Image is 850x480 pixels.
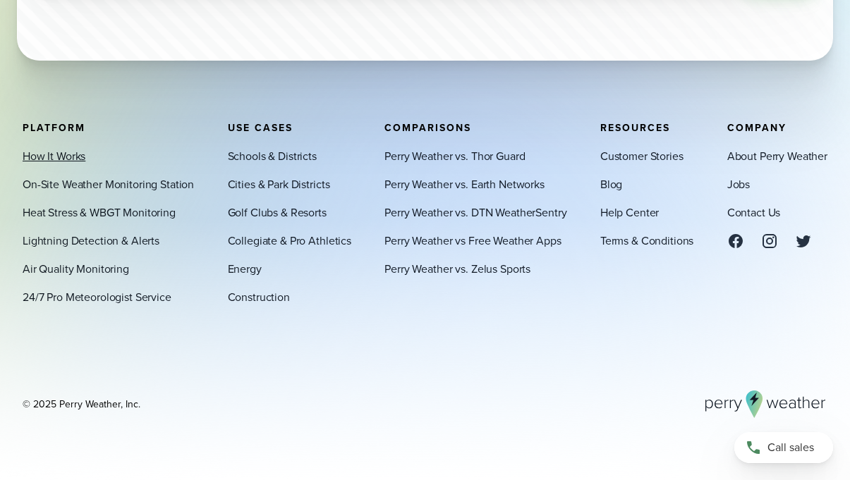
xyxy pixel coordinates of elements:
[23,176,194,192] a: On-Site Weather Monitoring Station
[228,176,330,192] a: Cities & Park Districts
[734,432,833,463] a: Call sales
[384,147,525,164] a: Perry Weather vs. Thor Guard
[600,147,684,164] a: Customer Stories
[23,147,85,164] a: How It Works
[384,232,561,249] a: Perry Weather vs Free Weather Apps
[228,260,262,277] a: Energy
[600,120,670,135] span: Resources
[600,232,693,249] a: Terms & Conditions
[600,176,622,192] a: Blog
[228,147,317,164] a: Schools & Districts
[23,120,85,135] span: Platform
[727,147,827,164] a: About Perry Weather
[228,232,351,249] a: Collegiate & Pro Athletics
[384,204,566,221] a: Perry Weather vs. DTN WeatherSentry
[228,204,327,221] a: Golf Clubs & Resorts
[600,204,659,221] a: Help Center
[384,260,530,277] a: Perry Weather vs. Zelus Sports
[384,176,545,192] a: Perry Weather vs. Earth Networks
[23,288,171,305] a: 24/7 Pro Meteorologist Service
[228,120,293,135] span: Use Cases
[727,176,750,192] a: Jobs
[23,232,159,249] a: Lightning Detection & Alerts
[23,260,129,277] a: Air Quality Monitoring
[23,204,176,221] a: Heat Stress & WBGT Monitoring
[727,120,787,135] span: Company
[384,120,471,135] span: Comparisons
[727,204,781,221] a: Contact Us
[23,397,140,411] div: © 2025 Perry Weather, Inc.
[228,288,290,305] a: Construction
[767,439,814,456] span: Call sales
